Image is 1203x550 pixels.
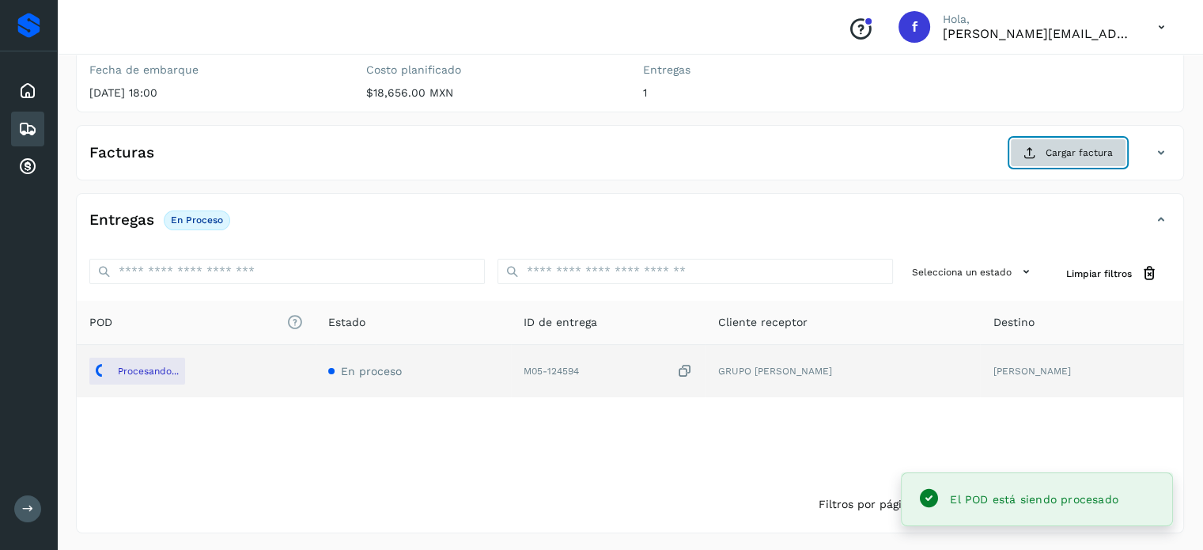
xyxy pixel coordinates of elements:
span: Cliente receptor [718,314,808,331]
button: Limpiar filtros [1054,259,1171,288]
span: Limpiar filtros [1066,267,1132,281]
p: Hola, [943,13,1133,26]
span: El POD está siendo procesado [950,493,1118,506]
h4: Entregas [89,211,154,229]
span: Cargar factura [1046,146,1113,160]
div: FacturasCargar factura [77,138,1183,180]
span: ID de entrega [524,314,597,331]
span: Estado [328,314,365,331]
div: Cuentas por cobrar [11,150,44,184]
label: Entregas [643,63,895,77]
p: Procesando... [118,366,179,377]
p: 1 [643,86,895,100]
div: Embarques [11,112,44,146]
button: Selecciona un estado [906,259,1041,285]
span: Filtros por página : [819,496,922,513]
div: M05-124594 [524,363,694,380]
button: Cargar factura [1010,138,1126,167]
td: GRUPO [PERSON_NAME] [706,345,980,397]
label: Fecha de embarque [89,63,341,77]
h4: Facturas [89,144,154,162]
p: [DATE] 18:00 [89,86,341,100]
label: Costo planificado [366,63,618,77]
div: Inicio [11,74,44,108]
p: En proceso [171,214,223,226]
td: [PERSON_NAME] [980,345,1183,397]
div: EntregasEn proceso [77,207,1183,246]
p: $18,656.00 MXN [366,86,618,100]
span: POD [89,314,303,331]
span: Destino [993,314,1034,331]
p: flor.compean@gruporeyes.com.mx [943,26,1133,41]
button: Procesando... [89,358,185,385]
span: En proceso [341,365,402,377]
